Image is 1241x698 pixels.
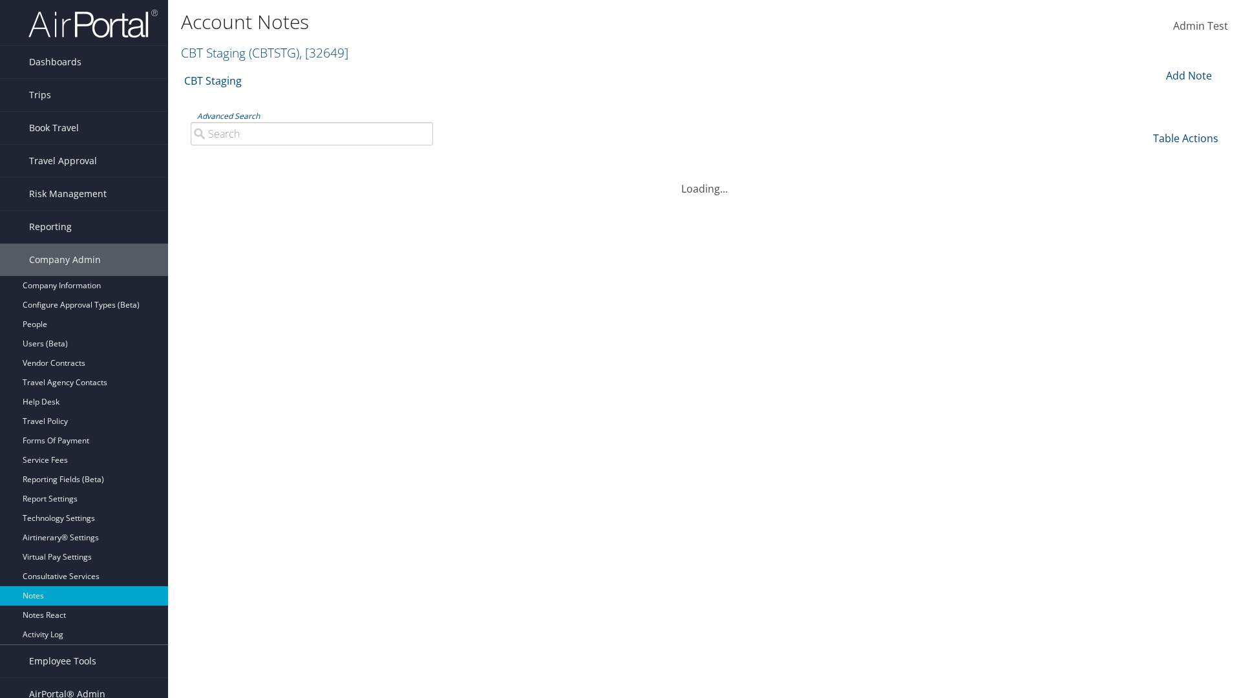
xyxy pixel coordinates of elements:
[29,112,79,144] span: Book Travel
[29,244,101,276] span: Company Admin
[181,165,1228,196] div: Loading...
[29,79,51,111] span: Trips
[1173,19,1228,33] span: Admin Test
[299,44,348,61] span: , [ 32649 ]
[1173,6,1228,47] a: Admin Test
[191,122,433,145] input: Advanced Search
[249,44,299,61] span: ( CBTSTG )
[29,178,107,210] span: Risk Management
[29,645,96,677] span: Employee Tools
[197,111,260,122] a: Advanced Search
[181,8,879,36] h1: Account Notes
[181,44,348,61] a: CBT Staging
[29,211,72,243] span: Reporting
[1157,68,1218,83] div: Add Note
[28,8,158,39] img: airportal-logo.png
[1153,131,1218,145] a: Table Actions
[184,68,242,94] a: CBT Staging
[29,46,81,78] span: Dashboards
[29,145,97,177] span: Travel Approval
